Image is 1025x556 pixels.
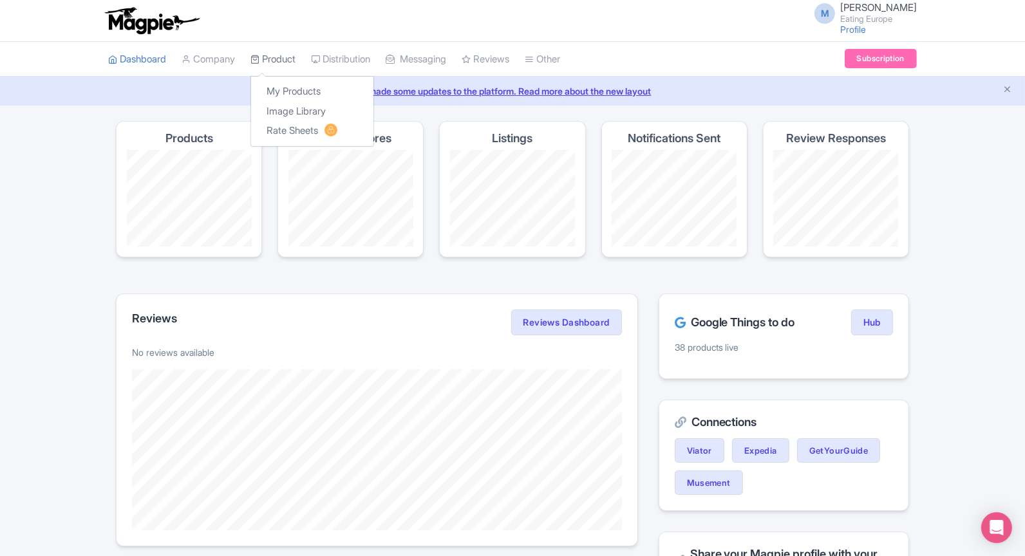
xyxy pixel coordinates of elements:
h4: Products [165,132,213,145]
a: Hub [851,310,893,335]
img: logo-ab69f6fb50320c5b225c76a69d11143b.png [102,6,202,35]
h4: Listings [492,132,532,145]
a: Subscription [845,49,917,68]
p: No reviews available [132,346,622,359]
a: Other [525,42,560,77]
button: Close announcement [1002,83,1012,98]
a: Image Library [251,102,373,122]
a: Musement [675,470,743,495]
h2: Reviews [132,312,177,325]
div: Open Intercom Messenger [981,512,1012,543]
h2: Connections [675,416,893,429]
a: GetYourGuide [797,438,881,463]
a: Expedia [732,438,789,463]
a: Messaging [386,42,446,77]
a: Reviews Dashboard [511,310,622,335]
span: [PERSON_NAME] [840,1,917,14]
a: Reviews [462,42,509,77]
a: We made some updates to the platform. Read more about the new layout [8,84,1017,98]
span: M [814,3,835,24]
a: My Products [251,82,373,102]
a: Distribution [311,42,370,77]
a: Product [250,42,296,77]
a: Company [182,42,235,77]
a: Rate Sheets [251,121,373,141]
h4: Notifications Sent [628,132,720,145]
small: Eating Europe [840,15,917,23]
a: M [PERSON_NAME] Eating Europe [807,3,917,23]
h4: Review Responses [786,132,886,145]
p: 38 products live [675,340,893,354]
a: Dashboard [108,42,166,77]
a: Viator [675,438,724,463]
h2: Google Things to do [675,316,795,329]
a: Profile [840,24,866,35]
